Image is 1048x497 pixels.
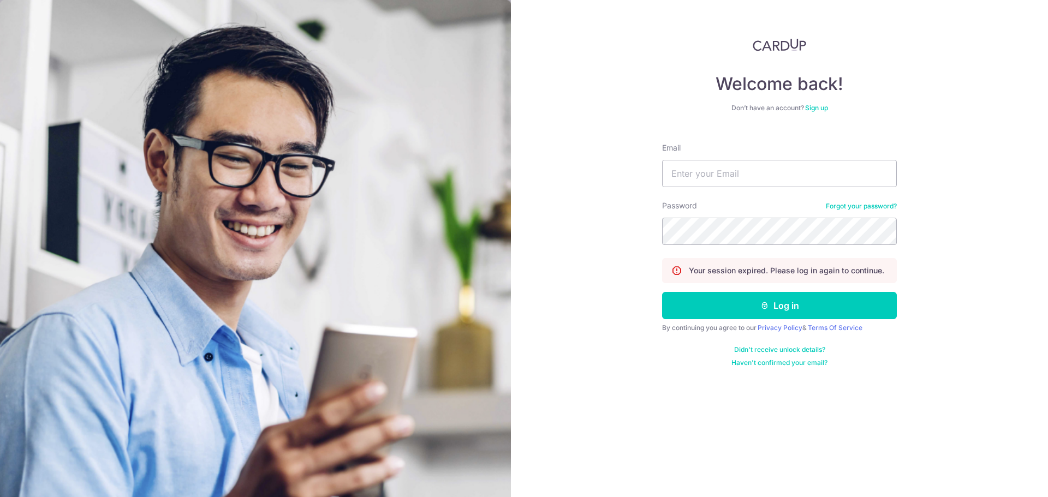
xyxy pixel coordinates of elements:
a: Sign up [805,104,828,112]
a: Forgot your password? [826,202,897,211]
a: Didn't receive unlock details? [734,345,825,354]
label: Password [662,200,697,211]
a: Terms Of Service [808,324,862,332]
input: Enter your Email [662,160,897,187]
div: Don’t have an account? [662,104,897,112]
label: Email [662,142,681,153]
div: By continuing you agree to our & [662,324,897,332]
p: Your session expired. Please log in again to continue. [689,265,884,276]
button: Log in [662,292,897,319]
h4: Welcome back! [662,73,897,95]
a: Haven't confirmed your email? [731,358,827,367]
a: Privacy Policy [758,324,802,332]
img: CardUp Logo [753,38,806,51]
